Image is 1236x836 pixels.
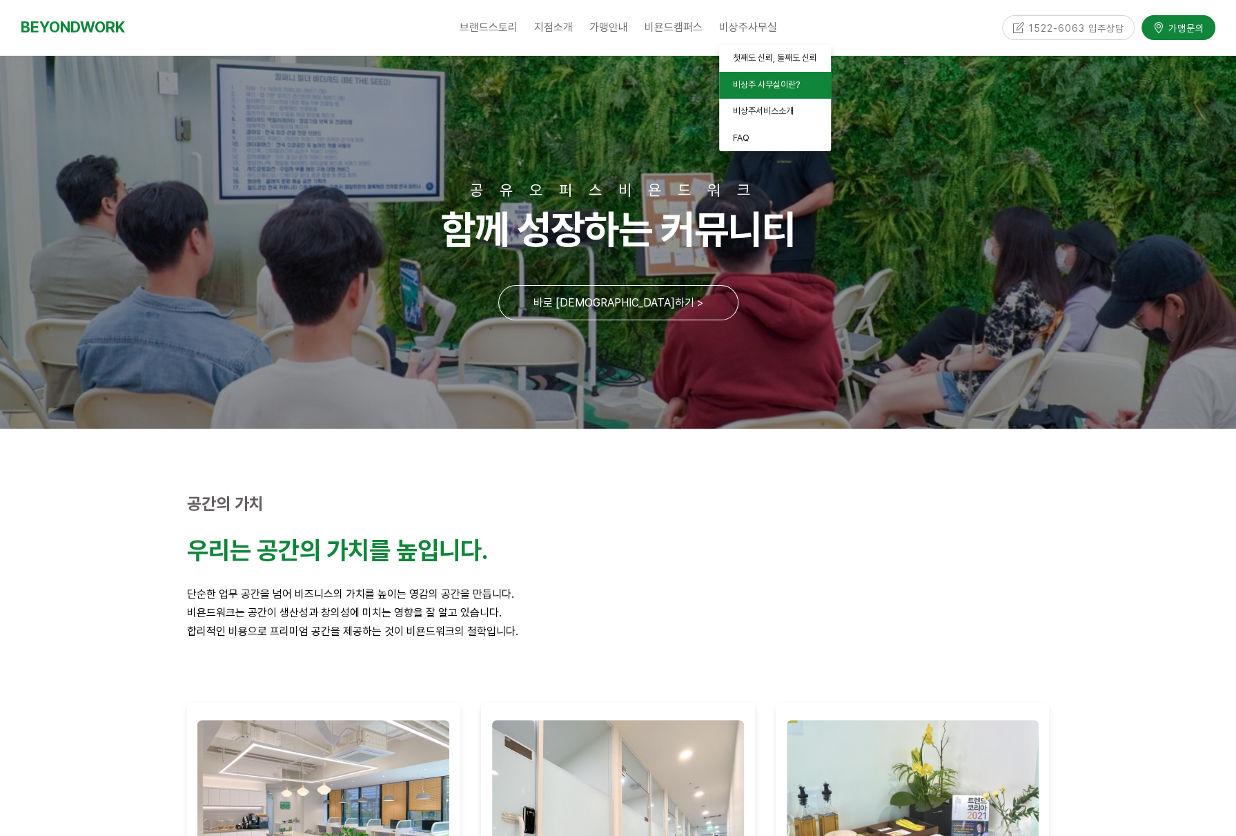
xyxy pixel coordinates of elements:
span: 가맹문의 [1164,20,1204,34]
p: 단순한 업무 공간을 넘어 비즈니스의 가치를 높이는 영감의 공간을 만듭니다. [187,585,1050,603]
span: 비상주사무실 [719,21,777,34]
a: 첫째도 신뢰, 둘째도 신뢰 [719,45,831,72]
a: 비상주서비스소개 [719,98,831,125]
a: FAQ [719,125,831,152]
span: 비욘드캠퍼스 [645,21,703,34]
a: 비상주 사무실이란? [719,72,831,99]
p: 비욘드워크는 공간이 생산성과 창의성에 미치는 영향을 잘 알고 있습니다. [187,603,1050,622]
span: 지점소개 [534,21,573,34]
span: 비상주 사무실이란? [733,79,800,90]
span: 비상주서비스소개 [733,106,794,116]
a: BEYONDWORK [21,14,125,40]
a: 지점소개 [526,10,581,45]
span: 첫째도 신뢰, 둘째도 신뢰 [733,52,817,63]
span: 브랜드스토리 [460,21,518,34]
a: 비상주사무실 [711,10,785,45]
a: 가맹문의 [1141,14,1215,39]
a: 브랜드스토리 [451,10,526,45]
span: FAQ [733,133,749,143]
a: 비욘드캠퍼스 [636,10,711,45]
a: 가맹안내 [581,10,636,45]
p: 합리적인 비용으로 프리미엄 공간을 제공하는 것이 비욘드워크의 철학입니다. [187,622,1050,641]
strong: 우리는 공간의 가치를 높입니다. [187,536,488,565]
span: 가맹안내 [589,21,628,34]
strong: 공간의 가치 [187,494,264,514]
